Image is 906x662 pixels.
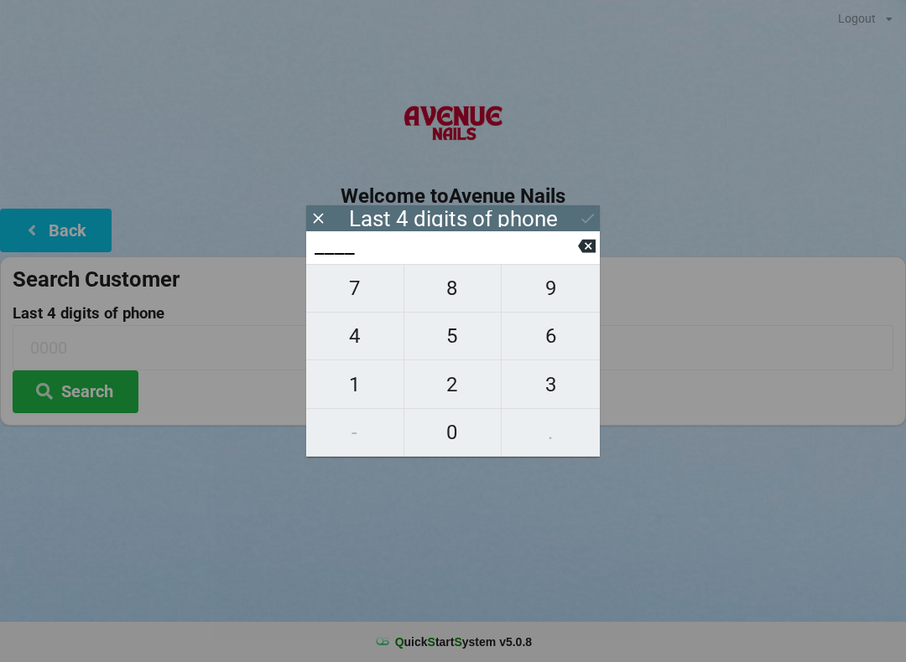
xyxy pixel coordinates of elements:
button: 4 [306,313,404,360]
span: 1 [306,367,404,402]
button: 7 [306,264,404,313]
button: 8 [404,264,502,313]
button: 9 [502,264,600,313]
span: 4 [306,318,404,354]
span: 7 [306,271,404,306]
div: Last 4 digits of phone [349,210,558,227]
button: 2 [404,360,502,408]
span: 6 [502,318,600,354]
button: 0 [404,409,502,457]
button: 6 [502,313,600,360]
span: 9 [502,271,600,306]
span: 2 [404,367,502,402]
span: 0 [404,415,502,450]
button: 3 [502,360,600,408]
button: 1 [306,360,404,408]
span: 3 [502,367,600,402]
button: 5 [404,313,502,360]
span: 5 [404,318,502,354]
span: 8 [404,271,502,306]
